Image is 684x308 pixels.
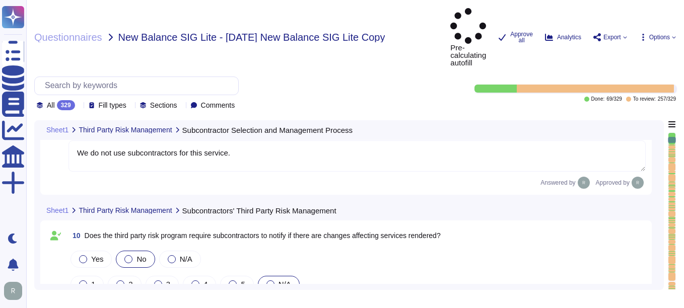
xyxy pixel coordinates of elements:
span: 1 [91,280,95,288]
span: 10 [69,232,81,239]
span: 2 [128,280,132,288]
span: New Balance SIG Lite - [DATE] New Balance SIG Lite Copy [118,32,385,42]
span: Comments [201,102,235,109]
span: Approve all [510,31,533,43]
span: Export [603,34,621,40]
span: Approved by [596,180,630,186]
span: N/A [279,280,291,288]
span: Analytics [557,34,581,40]
div: 329 [57,100,75,110]
button: Analytics [545,33,581,41]
span: Third Party Risk Management [79,207,172,214]
button: Approve all [498,31,533,43]
span: N/A [180,255,192,263]
span: Sheet1 [46,126,69,133]
span: To review: [633,97,656,102]
textarea: We do not use subcontractors for this service. [69,140,646,172]
span: Answered by [540,180,575,186]
span: Does the third party risk program require subcontractors to notify if there are changes affecting... [85,232,441,240]
input: Search by keywords [40,77,238,95]
span: 4 [203,280,208,288]
span: Questionnaires [34,32,102,42]
span: Third Party Risk Management [79,126,172,133]
span: All [47,102,55,109]
span: 3 [166,280,170,288]
button: user [2,280,29,302]
span: Yes [91,255,103,263]
span: Fill types [99,102,126,109]
img: user [632,177,644,189]
span: No [136,255,146,263]
span: Subcontractors' Third Party Risk Management [182,207,336,214]
span: Sheet1 [46,207,69,214]
span: Pre-calculating autofill [450,8,486,66]
span: Done: [591,97,605,102]
span: Options [649,34,670,40]
img: user [578,177,590,189]
span: Sections [150,102,177,109]
span: Subcontractor Selection and Management Process [182,126,353,134]
span: 257 / 329 [658,97,676,102]
span: 5 [241,280,245,288]
span: 69 / 329 [606,97,622,102]
img: user [4,282,22,300]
